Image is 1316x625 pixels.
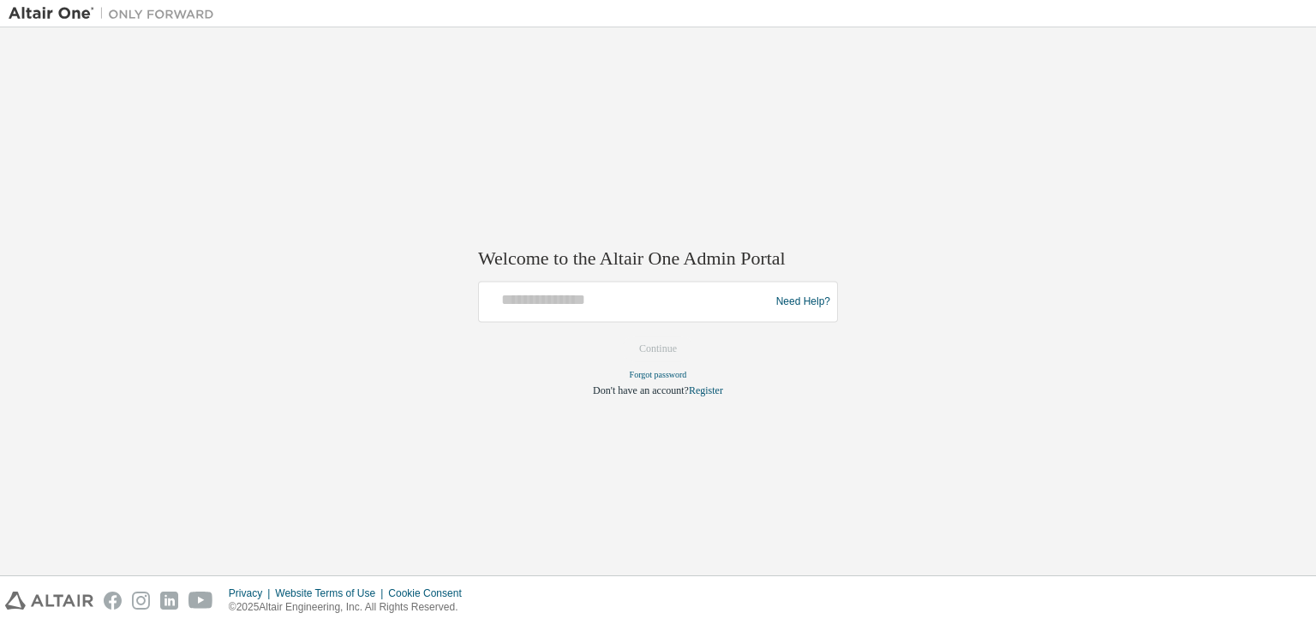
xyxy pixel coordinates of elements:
div: Website Terms of Use [275,586,388,600]
h2: Welcome to the Altair One Admin Portal [478,247,838,271]
span: Don't have an account? [593,385,689,397]
img: youtube.svg [188,592,213,610]
a: Forgot password [630,371,687,380]
img: linkedin.svg [160,592,178,610]
p: © 2025 Altair Engineering, Inc. All Rights Reserved. [229,600,472,615]
div: Privacy [229,586,275,600]
a: Register [689,385,723,397]
img: Altair One [9,5,223,22]
img: altair_logo.svg [5,592,93,610]
div: Cookie Consent [388,586,471,600]
img: instagram.svg [132,592,150,610]
img: facebook.svg [104,592,122,610]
